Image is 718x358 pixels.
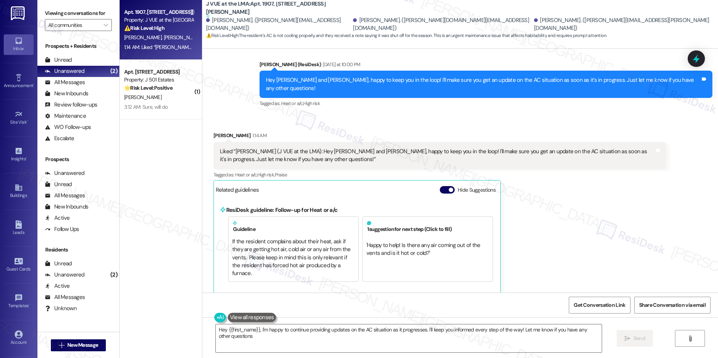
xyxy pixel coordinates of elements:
span: High risk , [257,172,275,178]
span: • [26,155,27,160]
button: Get Conversation Link [569,297,630,314]
i:  [59,342,64,348]
img: ResiDesk Logo [11,6,26,20]
a: Inbox [4,34,34,55]
button: New Message [51,339,106,351]
div: (2) [108,65,119,77]
div: Unanswered [45,169,85,177]
strong: 🌟 Risk Level: Positive [124,84,172,91]
input: All communities [48,19,100,31]
div: Related guidelines [216,186,259,197]
b: ResiDesk guideline: Follow-up for Heat or a/c [226,206,337,214]
div: Follow Ups [45,225,79,233]
textarea: Hey {{first_name}}, I'm happy to continue providing updates on the AC situation as it progresses.... [216,324,602,352]
div: (2) [108,269,119,281]
div: All Messages [45,78,85,86]
div: [PERSON_NAME] [214,132,666,142]
strong: ⚠️ Risk Level: High [206,33,238,38]
div: Unread [45,180,72,188]
span: : The resident's AC is not cooling properly, and they received a note saying it was shut off for ... [206,32,607,40]
div: Unread [45,260,72,268]
div: All Messages [45,192,85,200]
span: • [29,302,30,307]
i:  [687,336,693,342]
span: ' Happy to help! Is there any air coming out of the vents and is it hot or cold? ' [366,241,482,257]
strong: ⚠️ Risk Level: High [124,25,165,31]
button: Share Conversation via email [634,297,711,314]
div: [DATE] at 10:00 PM [321,61,360,68]
span: New Message [67,341,98,349]
button: Send [617,330,653,347]
div: Escalate [45,135,74,142]
span: [PERSON_NAME] [163,34,203,41]
div: WO Follow-ups [45,123,91,131]
span: Get Conversation Link [574,301,625,309]
a: Insights • [4,145,34,165]
div: Hey [PERSON_NAME] and [PERSON_NAME], happy to keep you in the loop! I'll make sure you get an upd... [266,76,700,92]
span: [PERSON_NAME] [124,94,162,101]
span: Heat or a/c , [281,100,303,107]
i:  [625,336,630,342]
span: Send [633,334,645,342]
div: Tagged as: [214,169,666,180]
span: • [33,82,34,87]
i:  [104,22,108,28]
a: Templates • [4,291,34,312]
label: Hide Suggestions [458,186,495,194]
div: Prospects [37,155,119,163]
a: Leads [4,218,34,238]
div: If the resident complains about their heat, ask if they are getting hot air, cold air or any air ... [232,238,355,278]
div: Residents [37,246,119,254]
div: [PERSON_NAME]. ([PERSON_NAME][DOMAIN_NAME][EMAIL_ADDRESS][DOMAIN_NAME]) [353,16,532,33]
div: Prospects + Residents [37,42,119,50]
a: Account [4,328,34,348]
div: All Messages [45,293,85,301]
div: Active [45,282,70,290]
div: Liked “[PERSON_NAME] (J VUE at the LMA): Hey [PERSON_NAME] and [PERSON_NAME], happy to keep you i... [220,148,654,164]
div: Apt. [STREET_ADDRESS] [124,68,193,76]
span: Heat or a/c , [235,172,257,178]
div: Unanswered [45,271,85,279]
h5: Guideline [232,220,355,232]
span: Praise [275,172,287,178]
h5: 1 suggestion for next step (Click to fill) [366,220,489,232]
div: Review follow-ups [45,101,97,109]
div: Property: J 501 Estates [124,76,193,84]
div: Property: J VUE at the [GEOGRAPHIC_DATA] [124,16,193,24]
span: [PERSON_NAME] [124,34,164,41]
div: Active [45,214,70,222]
div: [PERSON_NAME] (ResiDesk) [260,61,712,71]
div: 1:14 AM: Liked “[PERSON_NAME] (J VUE at the LMA): Hey [PERSON_NAME] and [PERSON_NAME], happy to k... [124,44,678,50]
a: Site Visit • [4,108,34,128]
a: Guest Cards [4,255,34,275]
div: Tagged as: [260,98,712,109]
a: Buildings [4,181,34,201]
span: High risk [303,100,320,107]
label: Viewing conversations for [45,7,112,19]
div: Apt. 1907, [STREET_ADDRESS][PERSON_NAME] [124,8,193,16]
div: Unknown [45,305,77,312]
div: Maintenance [45,112,86,120]
div: [PERSON_NAME]. ([PERSON_NAME][EMAIL_ADDRESS][DOMAIN_NAME]) [206,16,352,33]
div: Unread [45,56,72,64]
div: New Inbounds [45,90,88,98]
div: [PERSON_NAME]. ([PERSON_NAME][EMAIL_ADDRESS][PERSON_NAME][DOMAIN_NAME]) [534,16,712,33]
span: Share Conversation via email [639,301,706,309]
div: 3:12 AM: Sure, will do [124,104,168,110]
div: New Inbounds [45,203,88,211]
div: 1:14 AM [251,132,266,139]
span: • [27,118,28,124]
div: Unanswered [45,67,85,75]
